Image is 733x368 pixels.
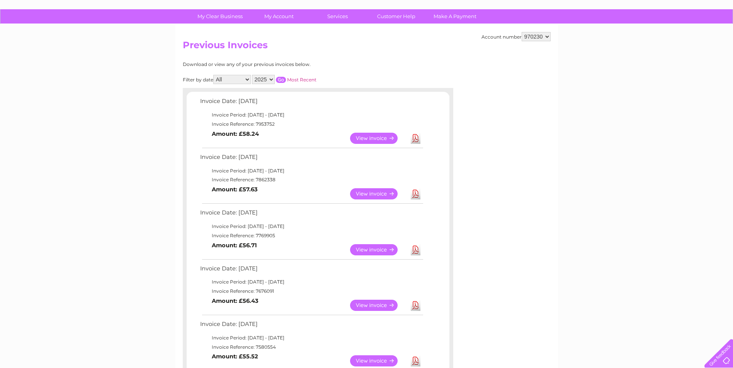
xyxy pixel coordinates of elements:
a: View [350,133,407,144]
td: Invoice Period: [DATE] - [DATE] [198,110,424,120]
a: Customer Help [364,9,428,24]
td: Invoice Period: [DATE] - [DATE] [198,333,424,343]
b: Amount: £58.24 [212,130,259,137]
h2: Previous Invoices [183,40,551,54]
td: Invoice Date: [DATE] [198,96,424,110]
a: Download [411,244,420,255]
a: View [350,244,407,255]
a: View [350,300,407,311]
td: Invoice Period: [DATE] - [DATE] [198,222,424,231]
td: Invoice Reference: 7953752 [198,120,424,129]
a: Energy [616,33,633,39]
td: Invoice Date: [DATE] [198,319,424,333]
a: My Clear Business [188,9,252,24]
a: View [350,355,407,366]
a: Telecoms [638,33,661,39]
td: Invoice Reference: 7862338 [198,175,424,184]
td: Invoice Date: [DATE] [198,152,424,166]
a: Download [411,188,420,199]
div: Account number [481,32,551,41]
b: Amount: £56.43 [212,297,259,304]
div: Clear Business is a trading name of Verastar Limited (registered in [GEOGRAPHIC_DATA] No. 3667643... [184,4,549,37]
div: Filter by date [183,75,386,84]
div: Download or view any of your previous invoices below. [183,62,386,67]
a: Water [597,33,612,39]
td: Invoice Reference: 7769905 [198,231,424,240]
td: Invoice Period: [DATE] - [DATE] [198,277,424,287]
img: logo.png [26,20,65,44]
td: Invoice Reference: 7676091 [198,287,424,296]
b: Amount: £55.52 [212,353,258,360]
a: Download [411,133,420,144]
b: Amount: £57.63 [212,186,258,193]
td: Invoice Date: [DATE] [198,263,424,278]
a: My Account [247,9,311,24]
a: Log out [707,33,726,39]
a: Download [411,300,420,311]
a: Most Recent [287,77,316,83]
b: Amount: £56.71 [212,242,257,249]
td: Invoice Reference: 7580554 [198,343,424,352]
a: Contact [682,33,701,39]
a: Download [411,355,420,366]
a: Services [306,9,369,24]
a: Blog [666,33,677,39]
a: 0333 014 3131 [587,4,641,14]
a: View [350,188,407,199]
td: Invoice Date: [DATE] [198,208,424,222]
td: Invoice Period: [DATE] - [DATE] [198,166,424,176]
a: Make A Payment [423,9,487,24]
